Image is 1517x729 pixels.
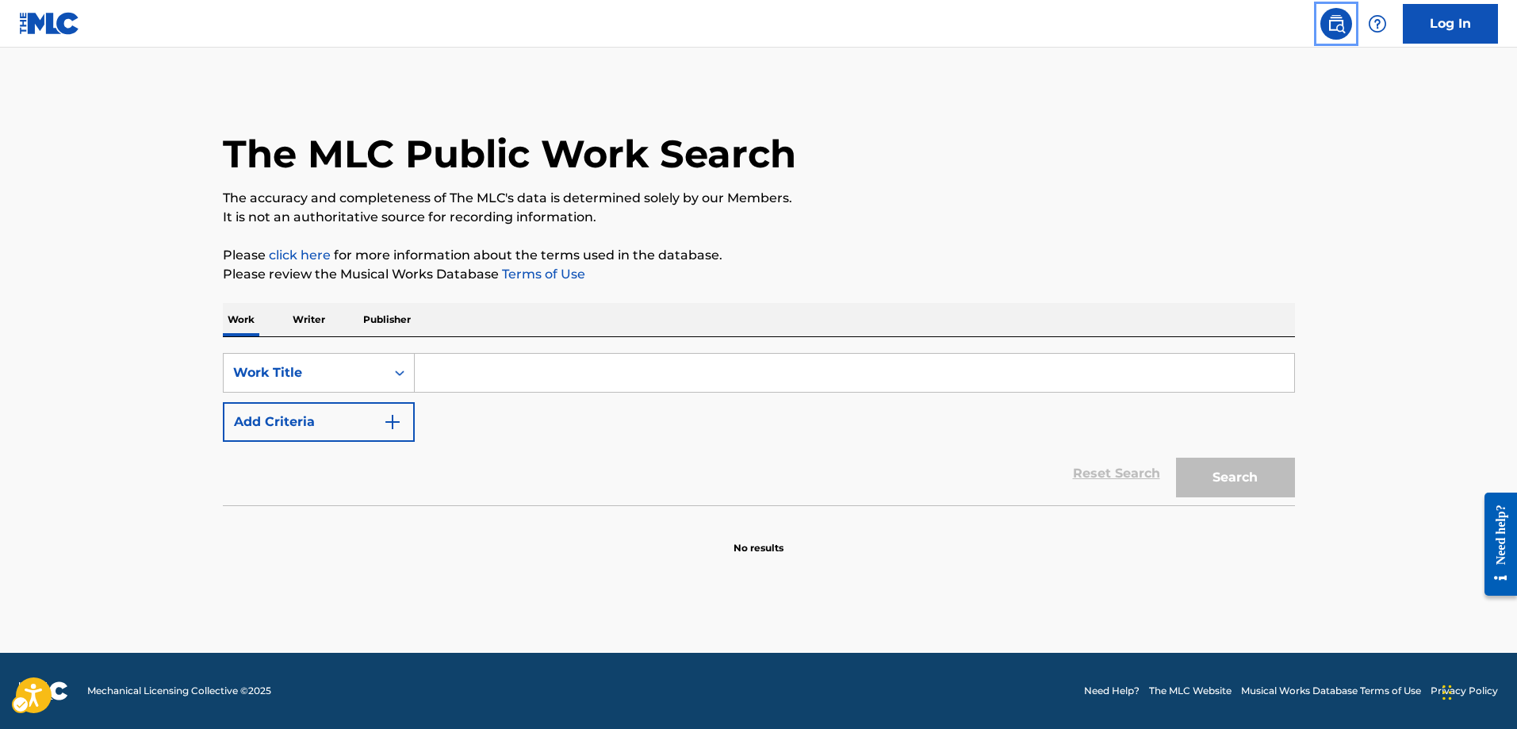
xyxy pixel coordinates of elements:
[269,247,331,263] a: click here
[223,246,1295,265] p: Please for more information about the terms used in the database.
[1327,14,1346,33] img: search
[288,303,330,336] p: Writer
[19,681,68,700] img: logo
[1431,684,1498,698] a: Privacy Policy
[87,684,271,698] span: Mechanical Licensing Collective © 2025
[1149,684,1232,698] a: The MLC Website
[734,522,783,555] p: No results
[383,412,402,432] img: 9d2ae6d4665cec9f34b9.svg
[1368,14,1387,33] img: help
[1438,653,1517,729] div: Chat Widget
[1403,4,1498,44] a: Log In
[223,353,1295,505] form: Search Form
[19,12,80,35] img: MLC Logo
[1442,669,1452,716] div: Drag
[223,189,1295,208] p: The accuracy and completeness of The MLC's data is determined solely by our Members.
[358,303,416,336] p: Publisher
[223,130,796,178] h1: The MLC Public Work Search
[1473,481,1517,608] iframe: Iframe | Resource Center
[1084,684,1140,698] a: Need Help?
[1438,653,1517,729] iframe: Hubspot Iframe
[223,265,1295,284] p: Please review the Musical Works Database
[223,208,1295,227] p: It is not an authoritative source for recording information.
[223,402,415,442] button: Add Criteria
[1241,684,1421,698] a: Musical Works Database Terms of Use
[223,303,259,336] p: Work
[499,267,585,282] a: Terms of Use
[233,363,376,382] div: Work Title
